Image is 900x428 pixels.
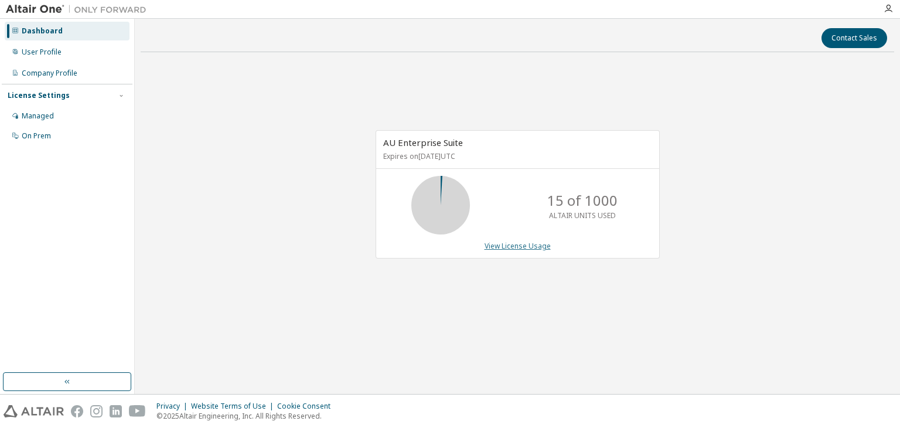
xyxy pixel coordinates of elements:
[485,241,551,251] a: View License Usage
[4,405,64,417] img: altair_logo.svg
[22,111,54,121] div: Managed
[22,69,77,78] div: Company Profile
[156,411,337,421] p: © 2025 Altair Engineering, Inc. All Rights Reserved.
[129,405,146,417] img: youtube.svg
[71,405,83,417] img: facebook.svg
[549,210,616,220] p: ALTAIR UNITS USED
[22,47,62,57] div: User Profile
[6,4,152,15] img: Altair One
[110,405,122,417] img: linkedin.svg
[22,26,63,36] div: Dashboard
[277,402,337,411] div: Cookie Consent
[156,402,191,411] div: Privacy
[383,151,649,161] p: Expires on [DATE] UTC
[90,405,103,417] img: instagram.svg
[22,131,51,141] div: On Prem
[191,402,277,411] div: Website Terms of Use
[547,191,618,210] p: 15 of 1000
[8,91,70,100] div: License Settings
[821,28,887,48] button: Contact Sales
[383,137,463,148] span: AU Enterprise Suite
